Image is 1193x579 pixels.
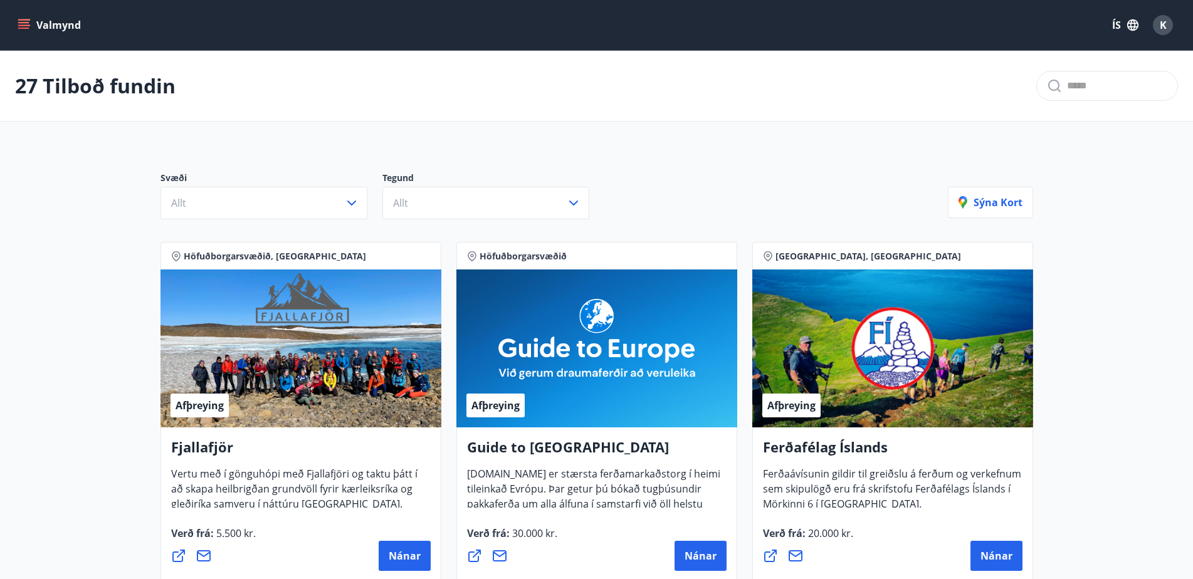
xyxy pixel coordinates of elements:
h4: Guide to [GEOGRAPHIC_DATA] [467,437,727,466]
h4: Ferðafélag Íslands [763,437,1022,466]
span: Verð frá : [763,526,853,550]
span: Nánar [980,549,1012,563]
button: Allt [160,187,367,219]
span: Allt [171,196,186,210]
button: ÍS [1105,14,1145,36]
span: K [1160,18,1167,32]
span: Höfuðborgarsvæðið [480,250,567,263]
span: Verð frá : [467,526,557,550]
span: Afþreying [767,399,816,412]
button: Sýna kort [948,187,1033,218]
button: Nánar [379,541,431,571]
p: Sýna kort [959,196,1022,209]
span: Allt [393,196,408,210]
span: 5.500 kr. [214,526,256,540]
button: Allt [382,187,589,219]
span: [DOMAIN_NAME] er stærsta ferðamarkaðstorg í heimi tileinkað Evrópu. Þar getur þú bókað tugþúsundi... [467,467,720,551]
p: 27 Tilboð fundin [15,72,176,100]
span: 20.000 kr. [806,526,853,540]
p: Svæði [160,172,382,187]
h4: Fjallafjör [171,437,431,466]
button: K [1148,10,1178,40]
span: Afþreying [471,399,520,412]
p: Tegund [382,172,604,187]
button: Nánar [675,541,727,571]
span: Verð frá : [171,526,256,550]
span: Höfuðborgarsvæðið, [GEOGRAPHIC_DATA] [184,250,366,263]
button: menu [15,14,86,36]
span: Nánar [685,549,717,563]
span: Nánar [389,549,421,563]
span: Vertu með í gönguhópi með Fjallafjöri og taktu þátt í að skapa heilbrigðan grundvöll fyrir kærlei... [171,467,418,521]
span: Afþreying [176,399,224,412]
span: Ferðaávísunin gildir til greiðslu á ferðum og verkefnum sem skipulögð eru frá skrifstofu Ferðafél... [763,467,1021,521]
span: [GEOGRAPHIC_DATA], [GEOGRAPHIC_DATA] [775,250,961,263]
span: 30.000 kr. [510,526,557,540]
button: Nánar [970,541,1022,571]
